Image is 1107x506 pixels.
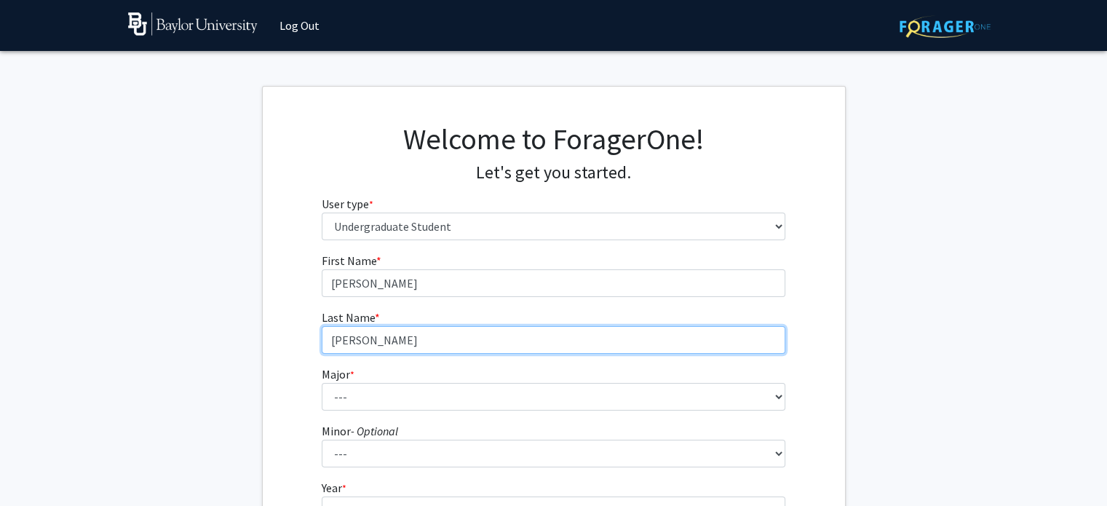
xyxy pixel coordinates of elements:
[900,15,991,38] img: ForagerOne Logo
[128,12,258,36] img: Baylor University Logo
[322,253,376,268] span: First Name
[351,424,398,438] i: - Optional
[322,195,373,213] label: User type
[322,365,354,383] label: Major
[322,310,375,325] span: Last Name
[322,479,346,497] label: Year
[322,162,785,183] h4: Let's get you started.
[11,440,62,495] iframe: Chat
[322,422,398,440] label: Minor
[322,122,785,157] h1: Welcome to ForagerOne!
